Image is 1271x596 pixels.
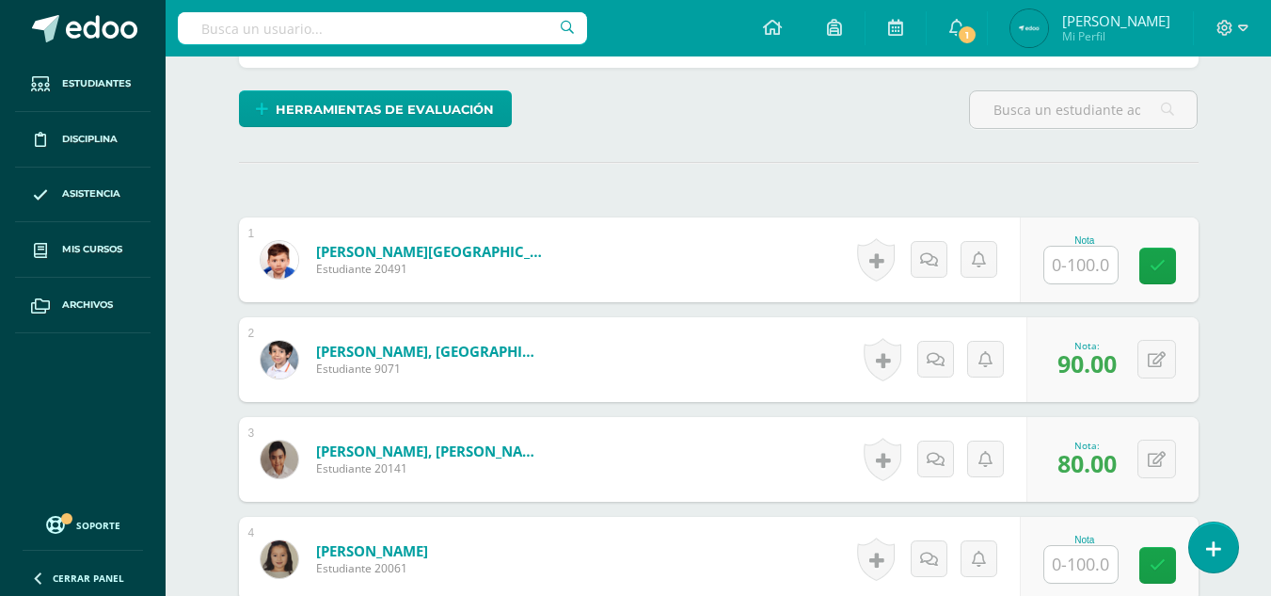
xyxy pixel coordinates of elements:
[76,519,120,532] span: Soporte
[1044,247,1118,283] input: 0-100.0
[62,298,113,313] span: Archivos
[62,132,118,147] span: Disciplina
[261,241,298,279] img: 8c8645213bc774c504a94e5e7bd59f01.png
[62,186,120,201] span: Asistencia
[1044,546,1118,583] input: 0-100.0
[15,112,151,168] a: Disciplina
[261,341,298,379] img: 4e54e8b556ffabd6e0dfc168d448ce22.png
[261,441,298,478] img: de9c6f06f74527a27641bcbc42a57808.png
[261,540,298,578] img: cdc1513f6fcea1a1bb3d90e1f12802f9.png
[1043,535,1126,545] div: Nota
[178,12,587,44] input: Busca un usuario...
[316,442,542,460] a: [PERSON_NAME], [PERSON_NAME]
[15,222,151,278] a: Mis cursos
[316,460,542,476] span: Estudiante 20141
[316,261,542,277] span: Estudiante 20491
[62,242,122,257] span: Mis cursos
[23,511,143,537] a: Soporte
[1057,447,1117,479] span: 80.00
[970,91,1197,128] input: Busca un estudiante aquí...
[316,541,428,560] a: [PERSON_NAME]
[1057,439,1117,452] div: Nota:
[316,560,428,576] span: Estudiante 20061
[316,361,542,377] span: Estudiante 9071
[1043,235,1126,246] div: Nota
[15,168,151,223] a: Asistencia
[62,76,131,91] span: Estudiantes
[316,342,542,361] a: [PERSON_NAME], [GEOGRAPHIC_DATA]
[316,242,542,261] a: [PERSON_NAME][GEOGRAPHIC_DATA]
[15,56,151,112] a: Estudiantes
[1057,339,1117,352] div: Nota:
[1057,347,1117,379] span: 90.00
[53,572,124,585] span: Cerrar panel
[1062,28,1170,44] span: Mi Perfil
[1062,11,1170,30] span: [PERSON_NAME]
[15,278,151,333] a: Archivos
[276,92,494,127] span: Herramientas de evaluación
[239,90,512,127] a: Herramientas de evaluación
[1010,9,1048,47] img: 66b3b8e78e427e90279b20fafa396c05.png
[957,24,977,45] span: 1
